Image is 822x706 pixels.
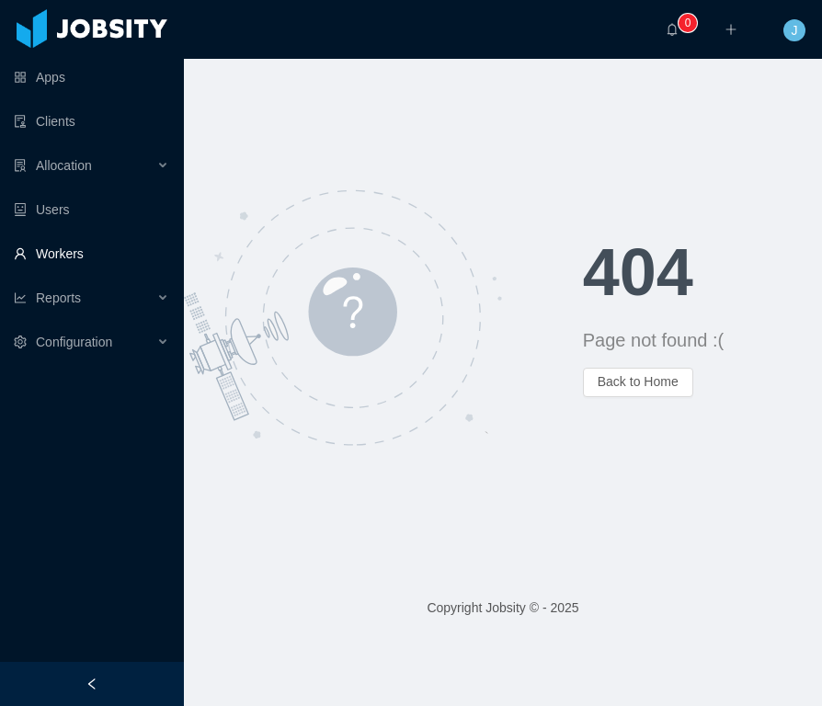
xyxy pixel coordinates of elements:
[792,19,798,41] span: J
[583,368,693,397] button: Back to Home
[666,23,679,36] i: icon: bell
[184,576,822,640] footer: Copyright Jobsity © - 2025
[583,327,822,353] div: Page not found :(
[36,335,112,349] span: Configuration
[36,158,92,173] span: Allocation
[14,291,27,304] i: icon: line-chart
[14,336,27,348] i: icon: setting
[36,290,81,305] span: Reports
[14,191,169,228] a: icon: robotUsers
[14,103,169,140] a: icon: auditClients
[725,23,737,36] i: icon: plus
[583,374,693,389] a: Back to Home
[14,235,169,272] a: icon: userWorkers
[14,159,27,172] i: icon: solution
[679,14,697,32] sup: 0
[583,239,822,305] h1: 404
[14,59,169,96] a: icon: appstoreApps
